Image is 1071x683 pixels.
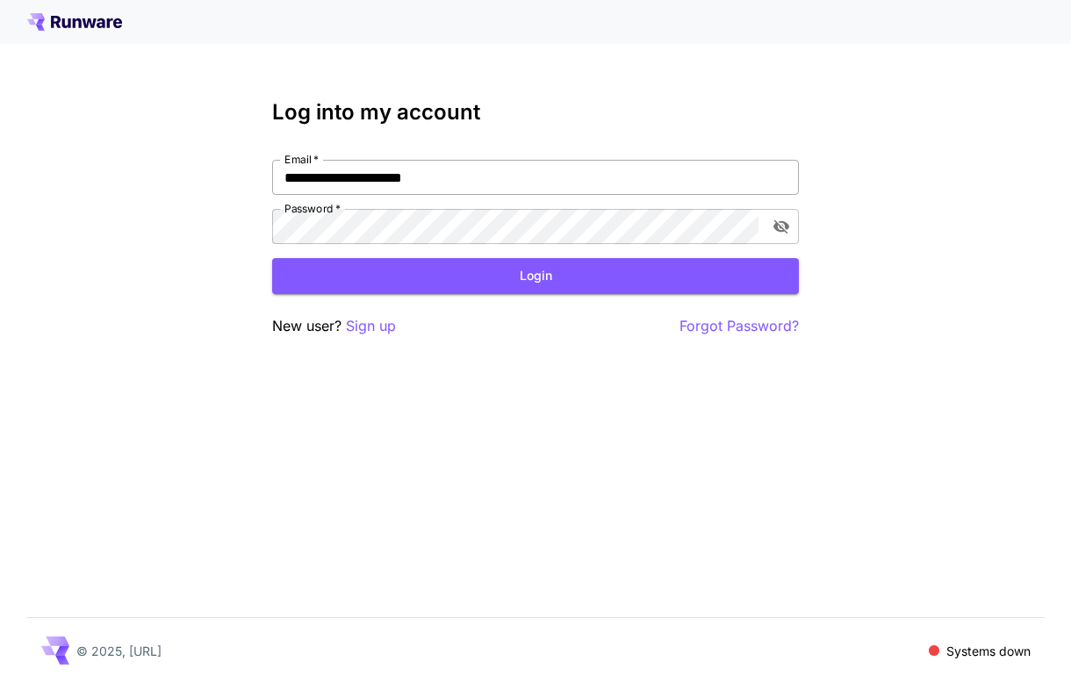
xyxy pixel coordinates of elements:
button: Sign up [346,315,396,337]
button: Login [272,258,799,294]
p: New user? [272,315,396,337]
h3: Log into my account [272,100,799,125]
button: Forgot Password? [679,315,799,337]
label: Password [284,201,341,216]
button: toggle password visibility [766,211,797,242]
p: © 2025, [URL] [76,642,162,660]
label: Email [284,152,319,167]
p: Systems down [946,642,1031,660]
